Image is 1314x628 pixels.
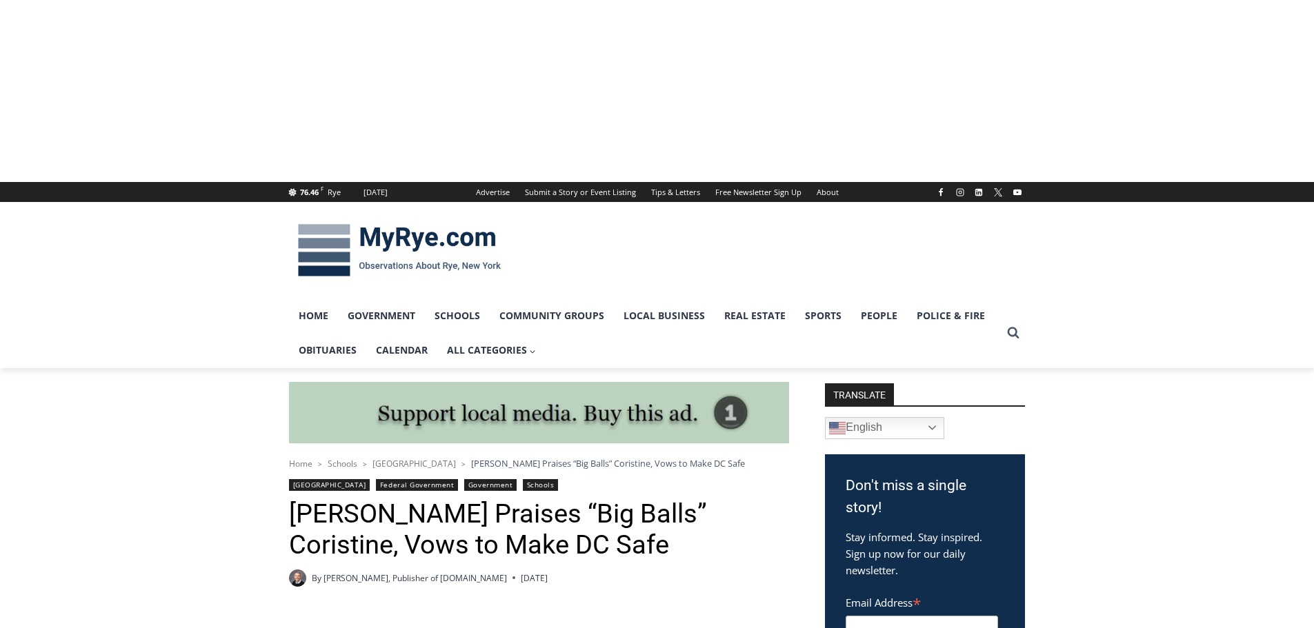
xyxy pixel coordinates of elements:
a: Instagram [952,184,968,201]
span: All Categories [447,343,537,358]
strong: TRANSLATE [825,383,894,405]
nav: Primary Navigation [289,298,1001,368]
span: By [312,571,321,585]
span: 76.46 [300,187,319,197]
span: > [461,459,466,469]
button: View Search Form [1001,321,1026,345]
a: Facebook [933,184,949,201]
a: Author image [289,569,306,587]
a: Federal Government [376,479,458,491]
a: Free Newsletter Sign Up [708,182,809,202]
div: Rye [328,186,341,199]
a: Advertise [468,182,517,202]
a: Real Estate [715,298,795,333]
a: People [851,298,907,333]
a: All Categories [437,333,546,367]
a: Schools [523,479,559,491]
span: [PERSON_NAME] Praises “Big Balls” Coristine, Vows to Make DC Safe [471,457,745,469]
a: [PERSON_NAME], Publisher of [DOMAIN_NAME] [323,572,507,584]
a: Submit a Story or Event Listing [517,182,644,202]
span: F [321,185,323,192]
a: About [809,182,846,202]
a: [GEOGRAPHIC_DATA] [289,479,370,491]
a: Home [289,458,312,469]
a: Calendar [366,333,437,367]
a: Schools [328,458,357,469]
nav: Breadcrumbs [289,456,789,470]
a: Obituaries [289,333,366,367]
a: Police & Fire [907,298,995,333]
div: [DATE] [364,186,388,199]
a: X [990,184,1006,201]
a: [GEOGRAPHIC_DATA] [372,458,456,469]
time: [DATE] [521,571,548,585]
span: > [363,459,367,469]
label: Email Address [846,589,998,614]
img: support local media, buy this ad [289,382,789,444]
nav: Secondary Navigation [468,182,846,202]
img: en [829,420,846,436]
h3: Don't miss a single story! [846,475,1004,518]
a: Government [464,479,517,491]
a: Government [338,298,425,333]
a: Sports [795,298,851,333]
p: Stay informed. Stay inspired. Sign up now for our daily newsletter. [846,529,1004,578]
a: English [825,417,944,439]
h1: [PERSON_NAME] Praises “Big Balls” Coristine, Vows to Make DC Safe [289,498,789,561]
a: Schools [425,298,490,333]
img: MyRye.com [289,214,510,286]
a: Home [289,298,338,333]
a: Community Groups [490,298,614,333]
a: Local Business [614,298,715,333]
span: > [318,459,322,469]
a: Tips & Letters [644,182,708,202]
a: Linkedin [970,184,987,201]
a: YouTube [1009,184,1026,201]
